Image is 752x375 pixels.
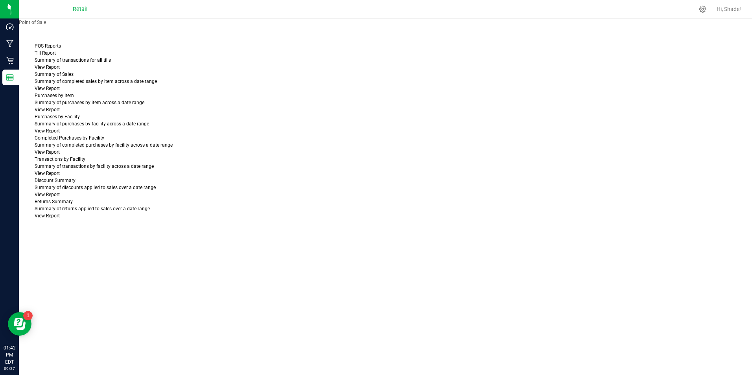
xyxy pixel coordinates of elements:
iframe: Resource center unread badge [23,311,33,320]
span: Summary of discounts applied to sales over a date range [35,185,156,190]
div: Summary of Sales [35,71,736,78]
a: View Report [35,192,60,197]
a: View Report [35,128,60,134]
a: View Report [35,149,60,155]
span: Summary of transactions by facility across a date range [35,164,154,169]
div: Returns Summary [35,198,736,205]
div: Discount Summary [35,177,736,184]
div: Manage settings [698,6,708,13]
a: View Report [35,171,60,176]
a: View Report [35,107,60,112]
span: Summary of completed sales by item across a date range [35,79,157,84]
inline-svg: Manufacturing [6,40,14,48]
span: Summary of purchases by facility across a date range [35,121,149,127]
a: View Report [35,86,60,91]
div: Completed Purchases by Facility [35,134,736,142]
span: Hi, Shade! [717,6,741,12]
inline-svg: Reports [6,74,14,81]
div: Transactions by Facility [35,156,736,163]
p: 09/27 [4,366,15,371]
span: Summary of returns applied to sales over a date range [35,206,150,211]
div: Till Report [35,50,736,57]
span: Summary of transactions for all tills [35,57,111,63]
span: Summary of completed purchases by facility across a date range [35,142,173,148]
iframe: Resource center [8,312,31,336]
div: Purchases by Item [35,92,736,99]
div: POS Reports [35,42,736,50]
span: Retail [73,6,88,13]
span: Summary of purchases by item across a date range [35,100,144,105]
div: Purchases by Facility [35,113,736,120]
a: Point of Sale [19,20,46,25]
inline-svg: Retail [6,57,14,64]
p: 01:42 PM EDT [4,344,15,366]
inline-svg: Dashboard [6,23,14,31]
a: View Report [35,64,60,70]
a: View Report [35,213,60,219]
